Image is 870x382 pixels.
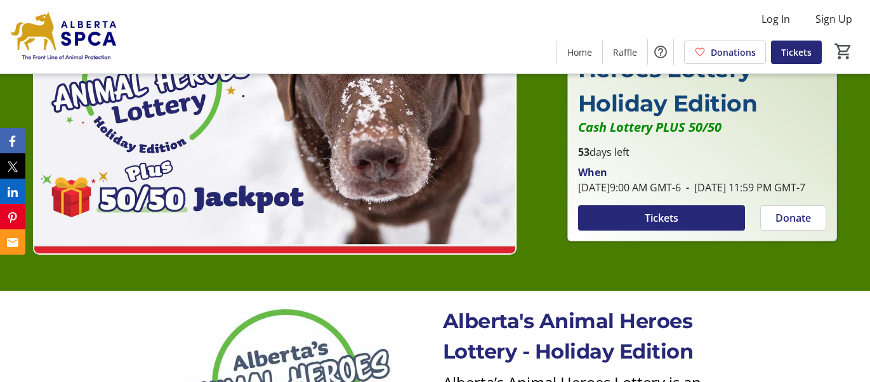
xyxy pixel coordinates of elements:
[645,210,678,226] span: Tickets
[805,9,862,29] button: Sign Up
[613,46,637,59] span: Raffle
[557,41,602,64] a: Home
[578,144,826,160] p: days left
[775,210,811,226] span: Donate
[443,306,718,367] p: Alberta's Animal Heroes Lottery - Holiday Edition
[578,118,722,136] em: Cash Lottery PLUS 50/50
[567,46,592,59] span: Home
[751,9,800,29] button: Log In
[578,205,745,231] button: Tickets
[8,5,121,68] img: Alberta SPCA's Logo
[578,165,607,180] div: When
[603,41,647,64] a: Raffle
[684,41,766,64] a: Donations
[648,39,673,65] button: Help
[681,181,694,194] span: -
[771,41,822,64] a: Tickets
[760,205,826,231] button: Donate
[761,11,790,27] span: Log In
[578,181,681,194] span: [DATE] 9:00 AM GMT-6
[711,46,756,59] span: Donations
[832,40,855,63] button: Cart
[781,46,812,59] span: Tickets
[681,181,805,194] span: [DATE] 11:59 PM GMT-7
[815,11,852,27] span: Sign Up
[578,145,590,159] span: 53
